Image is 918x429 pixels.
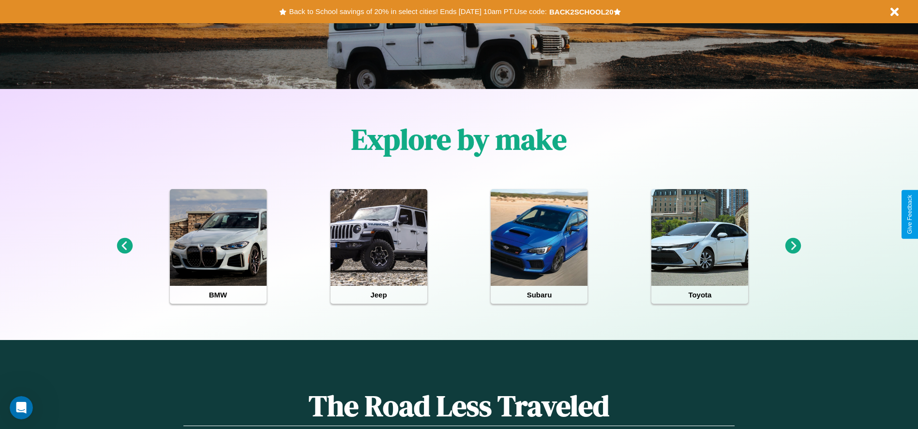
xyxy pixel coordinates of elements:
[651,286,748,304] h4: Toyota
[906,195,913,234] div: Give Feedback
[170,286,267,304] h4: BMW
[491,286,587,304] h4: Subaru
[286,5,549,18] button: Back to School savings of 20% in select cities! Ends [DATE] 10am PT.Use code:
[10,396,33,419] iframe: Intercom live chat
[549,8,614,16] b: BACK2SCHOOL20
[183,386,734,426] h1: The Road Less Traveled
[351,119,567,159] h1: Explore by make
[331,286,427,304] h4: Jeep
